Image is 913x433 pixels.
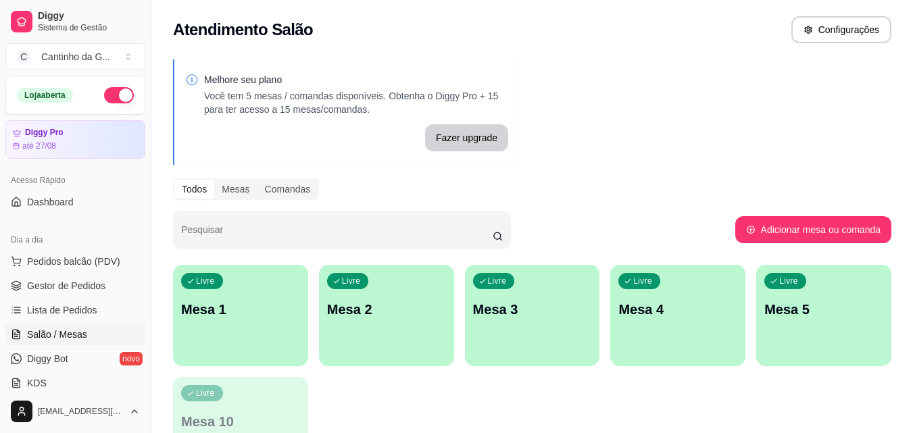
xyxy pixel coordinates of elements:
[174,180,214,199] div: Todos
[5,275,145,297] a: Gestor de Pedidos
[214,180,257,199] div: Mesas
[27,195,74,209] span: Dashboard
[5,372,145,394] a: KDS
[181,412,300,431] p: Mesa 10
[17,50,30,63] span: C
[27,279,105,292] span: Gestor de Pedidos
[196,276,215,286] p: Livre
[196,388,215,399] p: Livre
[25,128,64,138] article: Diggy Pro
[618,300,737,319] p: Mesa 4
[5,299,145,321] a: Lista de Pedidos
[5,120,145,159] a: Diggy Proaté 27/08
[181,228,493,242] input: Pesquisar
[735,216,891,243] button: Adicionar mesa ou comanda
[327,300,446,319] p: Mesa 2
[473,300,592,319] p: Mesa 3
[756,265,891,366] button: LivreMesa 5
[5,229,145,251] div: Dia a dia
[104,87,134,103] button: Alterar Status
[173,265,308,366] button: LivreMesa 1
[27,376,47,390] span: KDS
[181,300,300,319] p: Mesa 1
[425,124,508,151] button: Fazer upgrade
[5,395,145,428] button: [EMAIL_ADDRESS][DOMAIN_NAME]
[27,255,120,268] span: Pedidos balcão (PDV)
[5,324,145,345] a: Salão / Mesas
[204,73,508,86] p: Melhore seu plano
[41,50,110,63] div: Cantinho da G ...
[488,276,507,286] p: Livre
[342,276,361,286] p: Livre
[173,19,313,41] h2: Atendimento Salão
[257,180,318,199] div: Comandas
[27,303,97,317] span: Lista de Pedidos
[27,352,68,365] span: Diggy Bot
[633,276,652,286] p: Livre
[38,10,140,22] span: Diggy
[465,265,600,366] button: LivreMesa 3
[17,88,73,103] div: Loja aberta
[22,141,56,151] article: até 27/08
[5,170,145,191] div: Acesso Rápido
[5,43,145,70] button: Select a team
[27,328,87,341] span: Salão / Mesas
[38,22,140,33] span: Sistema de Gestão
[204,89,508,116] p: Você tem 5 mesas / comandas disponíveis. Obtenha o Diggy Pro + 15 para ter acesso a 15 mesas/coma...
[610,265,745,366] button: LivreMesa 4
[5,348,145,370] a: Diggy Botnovo
[5,5,145,38] a: DiggySistema de Gestão
[791,16,891,43] button: Configurações
[5,191,145,213] a: Dashboard
[779,276,798,286] p: Livre
[319,265,454,366] button: LivreMesa 2
[764,300,883,319] p: Mesa 5
[5,251,145,272] button: Pedidos balcão (PDV)
[38,406,124,417] span: [EMAIL_ADDRESS][DOMAIN_NAME]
